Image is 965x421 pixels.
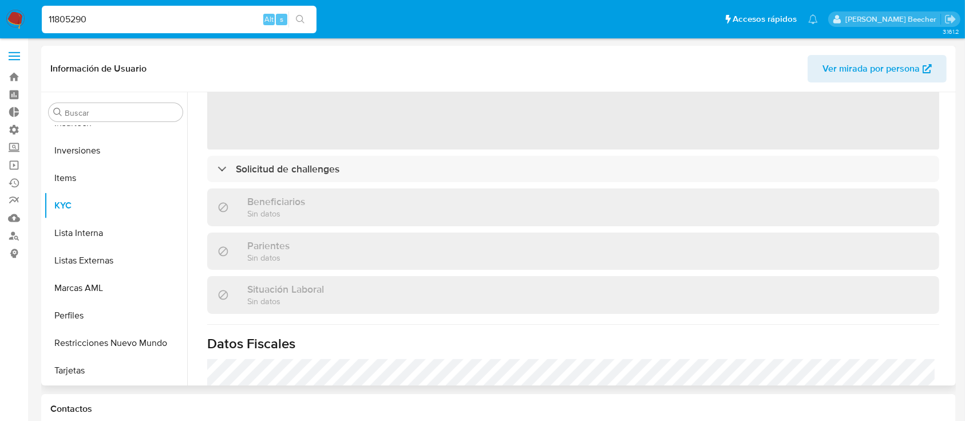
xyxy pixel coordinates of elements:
[207,233,939,270] div: ParientesSin datos
[44,164,187,192] button: Items
[50,63,147,74] h1: Información de Usuario
[845,14,940,25] p: camila.tresguerres@mercadolibre.com
[44,137,187,164] button: Inversiones
[264,14,274,25] span: Alt
[65,108,178,118] input: Buscar
[44,274,187,302] button: Marcas AML
[44,219,187,247] button: Lista Interna
[808,55,947,82] button: Ver mirada por persona
[808,14,818,24] a: Notificaciones
[207,188,939,226] div: BeneficiariosSin datos
[42,12,317,27] input: Buscar usuario o caso...
[288,11,312,27] button: search-icon
[733,13,797,25] span: Accesos rápidos
[207,276,939,313] div: Situación LaboralSin datos
[44,357,187,384] button: Tarjetas
[280,14,283,25] span: s
[44,302,187,329] button: Perfiles
[247,239,290,252] h3: Parientes
[944,13,956,25] a: Salir
[207,335,939,352] h1: Datos Fiscales
[247,252,290,263] p: Sin datos
[247,195,305,208] h3: Beneficiarios
[247,283,324,296] h3: Situación Laboral
[44,192,187,219] button: KYC
[53,108,62,117] button: Buscar
[247,208,305,219] p: Sin datos
[44,247,187,274] button: Listas Externas
[207,156,939,182] div: Solicitud de challenges
[247,296,324,306] p: Sin datos
[50,403,947,415] h1: Contactos
[236,163,339,175] h3: Solicitud de challenges
[822,55,920,82] span: Ver mirada por persona
[44,329,187,357] button: Restricciones Nuevo Mundo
